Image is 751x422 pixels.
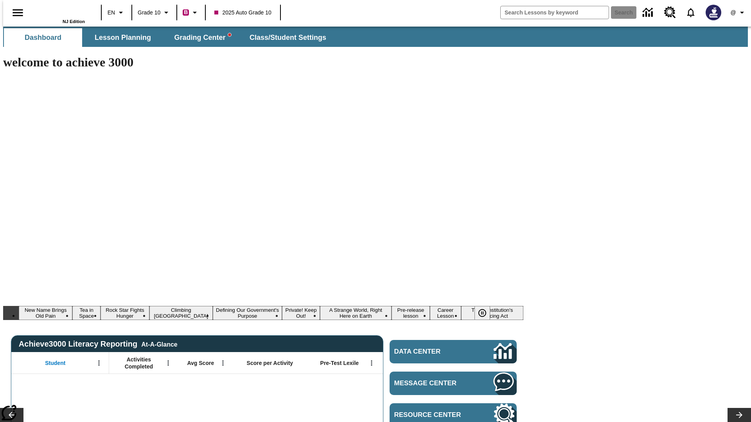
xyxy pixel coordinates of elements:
[72,306,101,320] button: Slide 2 Tea in Space
[63,19,85,24] span: NJ Edition
[6,1,29,24] button: Open side menu
[501,6,609,19] input: search field
[394,379,470,387] span: Message Center
[187,359,214,367] span: Avg Score
[243,28,332,47] button: Class/Student Settings
[104,5,129,20] button: Language: EN, Select a language
[728,408,751,422] button: Lesson carousel, Next
[141,340,177,348] div: At-A-Glance
[19,340,178,349] span: Achieve3000 Literacy Reporting
[394,348,467,356] span: Data Center
[162,357,174,369] button: Open Menu
[474,306,490,320] button: Pause
[34,3,85,24] div: Home
[394,411,470,419] span: Resource Center
[701,2,726,23] button: Select a new avatar
[93,357,105,369] button: Open Menu
[138,9,160,17] span: Grade 10
[213,306,282,320] button: Slide 5 Defining Our Government's Purpose
[113,356,165,370] span: Activities Completed
[638,2,659,23] a: Data Center
[390,372,517,395] a: Message Center
[461,306,523,320] button: Slide 10 The Constitution's Balancing Act
[3,55,523,70] h1: welcome to achieve 3000
[726,5,751,20] button: Profile/Settings
[149,306,213,320] button: Slide 4 Climbing Mount Tai
[250,33,326,42] span: Class/Student Settings
[4,28,82,47] button: Dashboard
[34,4,85,19] a: Home
[474,306,498,320] div: Pause
[228,33,231,36] svg: writing assistant alert
[95,33,151,42] span: Lesson Planning
[3,28,333,47] div: SubNavbar
[320,306,392,320] button: Slide 7 A Strange World, Right Here on Earth
[174,33,231,42] span: Grading Center
[45,359,65,367] span: Student
[392,306,430,320] button: Slide 8 Pre-release lesson
[681,2,701,23] a: Notifications
[25,33,61,42] span: Dashboard
[282,306,320,320] button: Slide 6 Private! Keep Out!
[3,27,748,47] div: SubNavbar
[19,306,72,320] button: Slide 1 New Name Brings Old Pain
[101,306,149,320] button: Slide 3 Rock Star Fights Hunger
[184,7,188,17] span: B
[108,9,115,17] span: EN
[84,28,162,47] button: Lesson Planning
[214,9,271,17] span: 2025 Auto Grade 10
[366,357,377,369] button: Open Menu
[430,306,461,320] button: Slide 9 Career Lesson
[390,340,517,363] a: Data Center
[180,5,203,20] button: Boost Class color is violet red. Change class color
[217,357,229,369] button: Open Menu
[135,5,174,20] button: Grade: Grade 10, Select a grade
[659,2,681,23] a: Resource Center, Will open in new tab
[163,28,242,47] button: Grading Center
[247,359,293,367] span: Score per Activity
[706,5,721,20] img: Avatar
[730,9,736,17] span: @
[320,359,359,367] span: Pre-Test Lexile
